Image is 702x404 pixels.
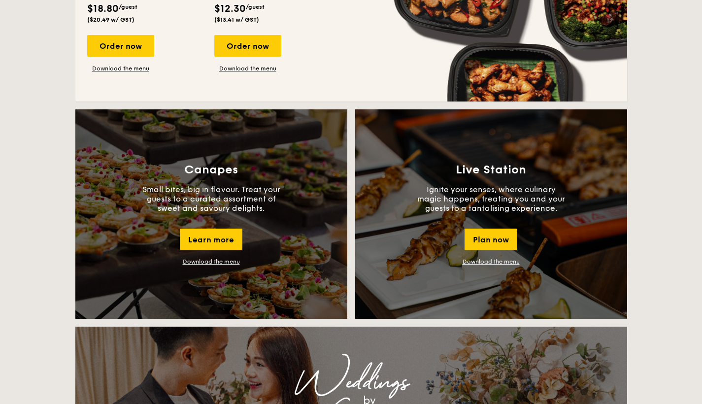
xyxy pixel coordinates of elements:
div: Plan now [465,229,517,250]
a: Download the menu [214,65,281,72]
span: ($13.41 w/ GST) [214,16,259,23]
p: Ignite your senses, where culinary magic happens, treating you and your guests to a tantalising e... [417,185,565,213]
div: Order now [87,35,154,57]
div: Order now [214,35,281,57]
span: $12.30 [214,3,246,15]
div: Learn more [180,229,242,250]
span: $18.80 [87,3,119,15]
span: /guest [119,3,137,10]
h3: Canapes [184,163,238,177]
a: Download the menu [463,258,520,265]
div: Weddings [162,374,540,392]
span: ($20.49 w/ GST) [87,16,134,23]
a: Download the menu [183,258,240,265]
span: /guest [246,3,265,10]
h3: Live Station [456,163,526,177]
a: Download the menu [87,65,154,72]
p: Small bites, big in flavour. Treat your guests to a curated assortment of sweet and savoury delig... [137,185,285,213]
